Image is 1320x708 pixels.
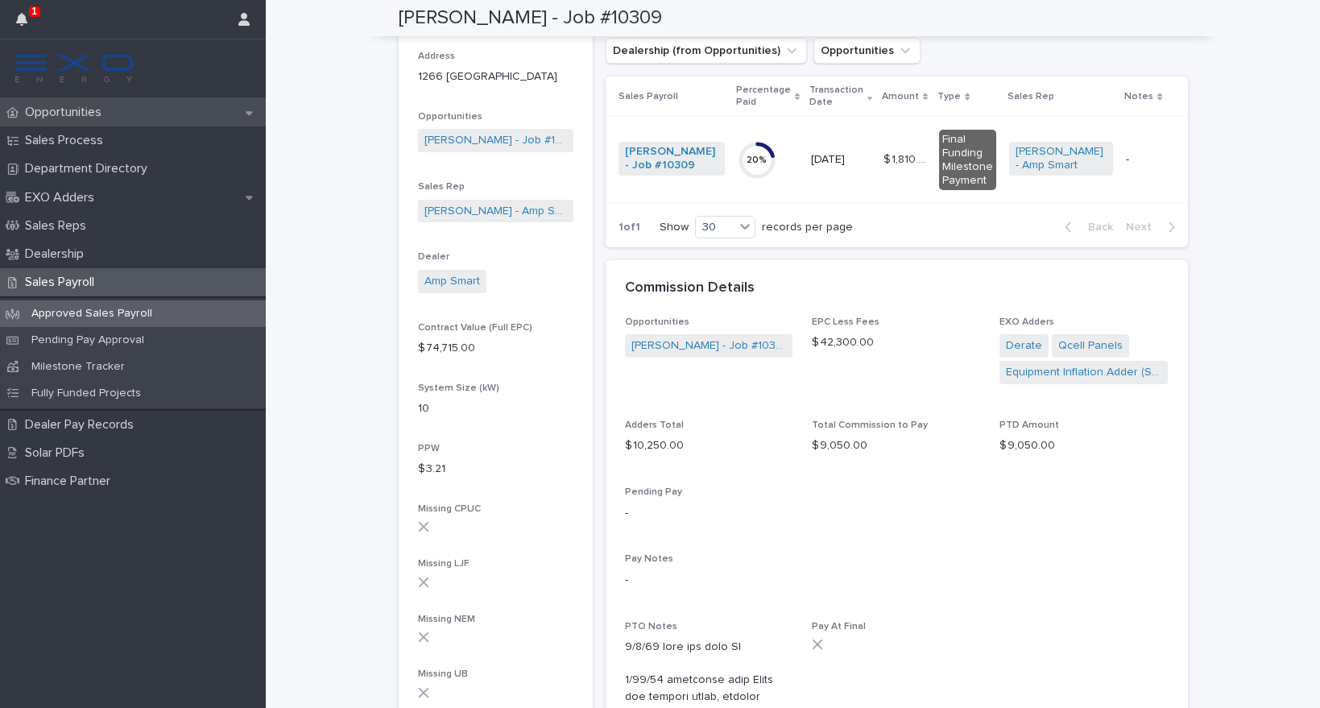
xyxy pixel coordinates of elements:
p: records per page [762,221,853,234]
p: Department Directory [19,161,160,176]
a: Derate [1006,337,1042,354]
p: Sales Payroll [19,275,107,290]
p: Dealer Pay Records [19,417,147,433]
span: Sales Rep [418,182,465,192]
a: Amp Smart [424,273,480,290]
p: $ 42,300.00 [812,334,980,351]
p: Amount [882,88,919,106]
button: Dealership (from Opportunities) [606,38,807,64]
p: Milestone Tracker [19,360,138,374]
p: 1 [31,6,37,17]
p: Show [660,221,689,234]
a: [PERSON_NAME] - Job #10309 [625,145,718,172]
p: $ 10,250.00 [625,437,793,454]
span: Missing LJF [418,559,470,569]
p: EXO Adders [19,190,107,205]
button: Opportunities [813,38,921,64]
p: Sales Rep [1008,88,1054,106]
a: [PERSON_NAME] - Job #10309 [424,132,567,149]
a: [PERSON_NAME] - Amp Smart [1016,145,1107,172]
p: Opportunities [19,105,114,120]
p: $ 9,050.00 [812,437,980,454]
p: $ 3.21 [418,461,573,478]
p: Percentage Paid [736,81,791,111]
span: EXO Adders [999,317,1054,327]
p: [DATE] [811,153,871,167]
span: Pending Pay [625,487,682,497]
a: Qcell Panels [1058,337,1123,354]
p: 1 of 1 [606,208,653,247]
span: Contract Value (Full EPC) [418,323,532,333]
p: - [1126,153,1162,167]
span: Next [1126,222,1161,233]
p: Sales Reps [19,218,99,234]
tr: [PERSON_NAME] - Job #10309 20%[DATE]$ 1,810.00$ 1,810.00 Final Funding Milestone Payment[PERSON_N... [606,117,1189,204]
p: $ 1,810.00 [883,150,929,167]
p: Dealership [19,246,97,262]
span: Opportunities [418,112,482,122]
p: 10 [418,400,573,417]
p: Sales Payroll [619,88,678,106]
span: Adders Total [625,420,684,430]
p: Transaction Date [809,81,863,111]
a: [PERSON_NAME] - Amp Smart [424,203,567,220]
p: Solar PDFs [19,445,97,461]
p: - [625,505,793,522]
span: Opportunities [625,317,689,327]
a: [PERSON_NAME] - Job #10309 [631,337,787,354]
p: Sales Process [19,133,116,148]
span: Total Commission to Pay [812,420,928,430]
span: Missing NEM [418,615,475,624]
span: EPC Less Fees [812,317,879,327]
span: Pay Notes [625,554,673,564]
span: PTO Notes [625,622,677,631]
p: $ 9,050.00 [999,437,1168,454]
span: Missing UB [418,669,468,679]
div: 30 [696,219,734,236]
span: Address [418,52,455,61]
button: Next [1119,220,1188,234]
a: Equipment Inflation Adder (Starting [DATE]) [1006,364,1161,381]
p: Finance Partner [19,474,123,489]
span: PTD Amount [999,420,1059,430]
p: 1266 [GEOGRAPHIC_DATA] [418,68,573,85]
img: FKS5r6ZBThi8E5hshIGi [13,52,135,85]
p: Notes [1124,88,1153,106]
span: Pay At Final [812,622,866,631]
p: - [625,572,1169,589]
span: Missing CPUC [418,504,481,514]
span: Dealer [418,252,449,262]
div: 20 % [738,155,776,166]
h2: [PERSON_NAME] - Job #10309 [399,6,662,30]
span: System Size (kW) [418,383,499,393]
p: $ 74,715.00 [418,340,573,357]
p: Pending Pay Approval [19,333,157,347]
div: Final Funding Milestone Payment [939,130,996,190]
button: Back [1052,220,1119,234]
span: PPW [418,444,440,453]
span: Back [1078,222,1113,233]
p: Approved Sales Payroll [19,307,165,321]
p: Fully Funded Projects [19,387,154,400]
h2: Commission Details [625,279,755,297]
div: 1 [16,10,37,39]
p: Type [937,88,961,106]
